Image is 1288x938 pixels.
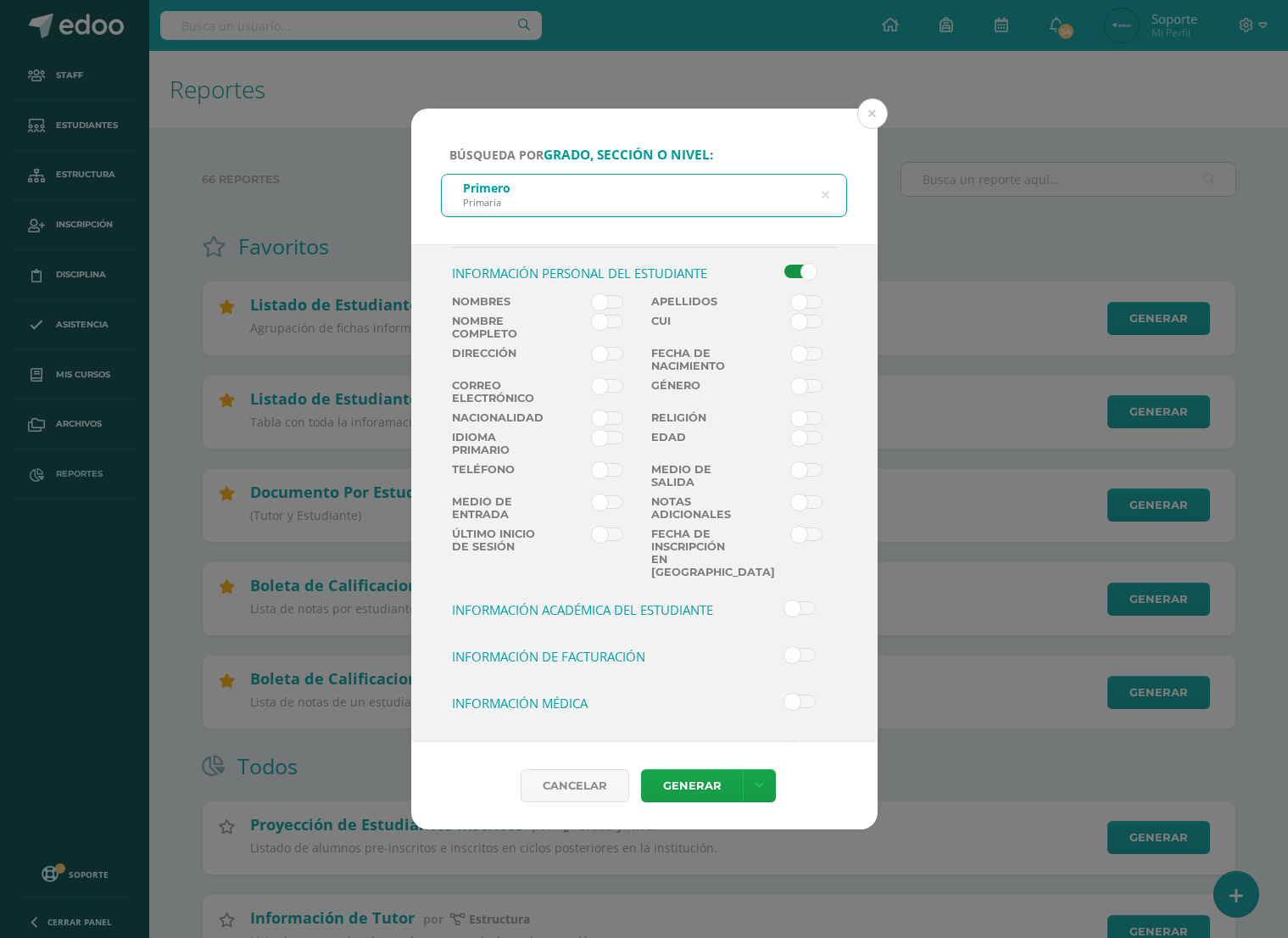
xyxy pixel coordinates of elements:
label: Nombre Completo [445,315,545,340]
label: Nombres [445,295,545,308]
label: Idioma Primario [445,431,545,456]
label: Edad [644,431,744,456]
h3: Información Personal del Estudiante [452,265,738,282]
label: Fecha de inscripción en [GEOGRAPHIC_DATA] [644,528,744,578]
div: Primero [463,180,510,196]
label: Apellidos [644,295,744,308]
h3: Información médica [452,695,738,712]
h3: Información académica del Estudiante [452,601,738,618]
label: CUI [644,315,744,340]
label: Nacionalidad [445,411,545,424]
input: ej. Primero primaria, etc. [442,175,847,216]
label: Correo electrónico [445,379,545,405]
label: Fecha de Nacimiento [644,347,744,372]
label: Teléfono [445,463,545,489]
label: Medio de Entrada [445,495,545,521]
h3: Información de facturación [452,648,738,665]
label: Dirección [445,347,545,372]
label: Religión [644,411,744,424]
strong: grado, sección o nivel: [544,146,713,164]
label: Notas adicionales [644,495,744,521]
div: Primaria [463,196,510,209]
a: Generar [641,769,743,802]
span: Búsqueda por [449,147,713,163]
label: Último inicio de sesión [445,528,545,578]
div: Cancelar [521,769,629,802]
label: Género [644,379,744,405]
button: Close (Esc) [857,98,888,129]
label: Medio de Salida [644,463,744,489]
